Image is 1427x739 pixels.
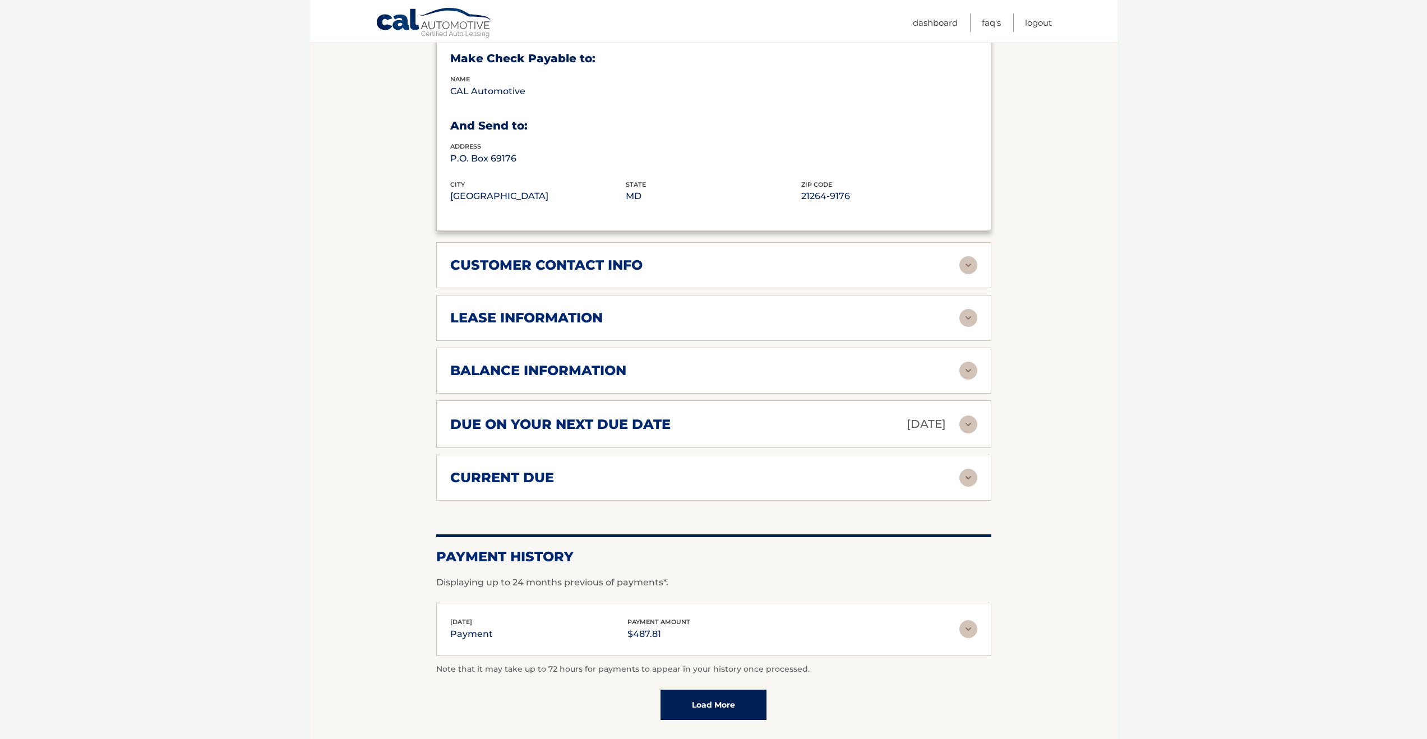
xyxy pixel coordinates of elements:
[661,690,766,720] a: Load More
[801,181,832,188] span: zip code
[959,620,977,638] img: accordion-rest.svg
[982,13,1001,32] a: FAQ's
[450,469,554,486] h2: current due
[626,181,646,188] span: state
[376,7,493,40] a: Cal Automotive
[450,362,626,379] h2: balance information
[450,52,977,66] h3: Make Check Payable to:
[959,362,977,380] img: accordion-rest.svg
[1025,13,1052,32] a: Logout
[626,188,801,204] p: MD
[450,181,465,188] span: city
[450,310,603,326] h2: lease information
[913,13,958,32] a: Dashboard
[450,142,481,150] span: address
[959,415,977,433] img: accordion-rest.svg
[450,416,671,433] h2: due on your next due date
[801,188,977,204] p: 21264-9176
[450,626,493,642] p: payment
[436,663,991,676] p: Note that it may take up to 72 hours for payments to appear in your history once processed.
[627,626,690,642] p: $487.81
[959,256,977,274] img: accordion-rest.svg
[436,548,991,565] h2: Payment History
[959,469,977,487] img: accordion-rest.svg
[450,188,626,204] p: [GEOGRAPHIC_DATA]
[450,257,643,274] h2: customer contact info
[450,84,626,99] p: CAL Automotive
[450,618,472,626] span: [DATE]
[436,576,991,589] p: Displaying up to 24 months previous of payments*.
[959,309,977,327] img: accordion-rest.svg
[450,119,977,133] h3: And Send to:
[450,151,626,167] p: P.O. Box 69176
[627,618,690,626] span: payment amount
[907,414,946,434] p: [DATE]
[450,75,470,83] span: name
